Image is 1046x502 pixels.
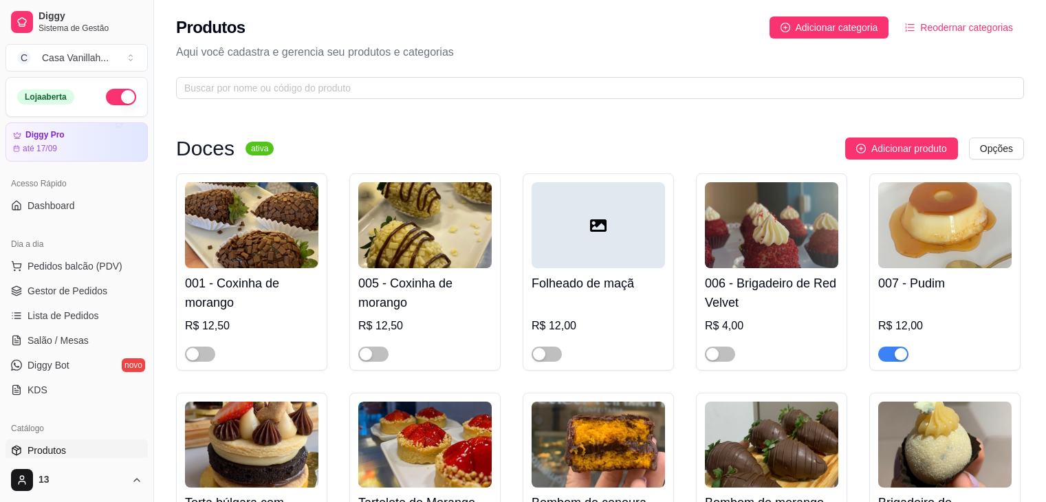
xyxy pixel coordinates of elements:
h2: Produtos [176,17,246,39]
img: product-image [185,182,318,268]
span: Produtos [28,444,66,457]
a: Dashboard [6,195,148,217]
a: Diggy Proaté 17/09 [6,122,148,162]
span: Diggy Bot [28,358,69,372]
a: Gestor de Pedidos [6,280,148,302]
input: Buscar por nome ou código do produto [184,80,1005,96]
span: Adicionar produto [871,141,947,156]
button: Opções [969,138,1024,160]
span: ordered-list [905,23,915,32]
a: Diggy Botnovo [6,354,148,376]
span: Lista de Pedidos [28,309,99,323]
a: Lista de Pedidos [6,305,148,327]
span: Sistema de Gestão [39,23,142,34]
span: Pedidos balcão (PDV) [28,259,122,273]
img: product-image [878,182,1012,268]
a: Salão / Mesas [6,329,148,351]
button: Alterar Status [106,89,136,105]
span: Dashboard [28,199,75,212]
img: product-image [358,182,492,268]
a: Produtos [6,439,148,461]
div: Loja aberta [17,89,74,105]
div: R$ 12,00 [878,318,1012,334]
span: Gestor de Pedidos [28,284,107,298]
button: Adicionar categoria [770,17,889,39]
div: R$ 12,50 [185,318,318,334]
h4: 001 - Coxinha de morango [185,274,318,312]
span: plus-circle [856,144,866,153]
span: Adicionar categoria [796,20,878,35]
div: Dia a dia [6,233,148,255]
button: 13 [6,463,148,496]
h4: 006 - Brigadeiro de Red Velvet [705,274,838,312]
button: Select a team [6,44,148,72]
img: product-image [358,402,492,488]
button: Adicionar produto [845,138,958,160]
span: 13 [39,474,126,486]
span: KDS [28,383,47,397]
img: product-image [705,402,838,488]
span: plus-circle [781,23,790,32]
div: Casa Vanillah ... [42,51,109,65]
div: Catálogo [6,417,148,439]
a: KDS [6,379,148,401]
img: product-image [705,182,838,268]
button: Reodernar categorias [894,17,1024,39]
h4: 005 - Coxinha de morango [358,274,492,312]
div: R$ 12,50 [358,318,492,334]
div: Acesso Rápido [6,173,148,195]
span: Opções [980,141,1013,156]
span: Salão / Mesas [28,334,89,347]
p: Aqui você cadastra e gerencia seu produtos e categorias [176,44,1024,61]
img: product-image [532,402,665,488]
span: C [17,51,31,65]
img: product-image [878,402,1012,488]
div: R$ 4,00 [705,318,838,334]
article: Diggy Pro [25,130,65,140]
article: até 17/09 [23,143,57,154]
h4: 007 - Pudim [878,274,1012,293]
div: R$ 12,00 [532,318,665,334]
h3: Doces [176,140,235,157]
span: Reodernar categorias [920,20,1013,35]
span: Diggy [39,10,142,23]
button: Pedidos balcão (PDV) [6,255,148,277]
img: product-image [185,402,318,488]
a: DiggySistema de Gestão [6,6,148,39]
sup: ativa [246,142,274,155]
h4: Folheado de maçã [532,274,665,293]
